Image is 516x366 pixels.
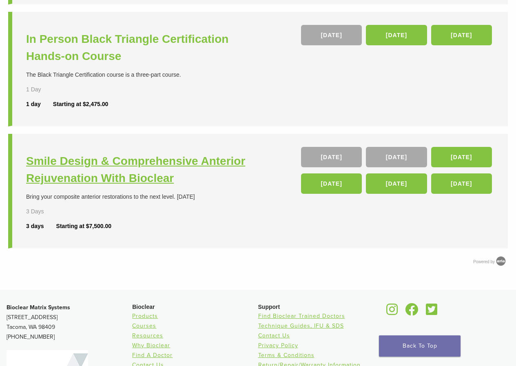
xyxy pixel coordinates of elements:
[301,25,362,45] a: [DATE]
[301,25,494,49] div: , ,
[26,222,56,231] div: 3 days
[431,147,492,167] a: [DATE]
[258,322,344,329] a: Technique Guides, IFU & SDS
[384,308,401,316] a: Bioclear
[26,153,260,187] a: Smile Design & Comprehensive Anterior Rejuvenation With Bioclear
[258,304,280,310] span: Support
[423,308,440,316] a: Bioclear
[26,85,61,94] div: 1 Day
[56,222,111,231] div: Starting at $7,500.00
[132,342,170,349] a: Why Bioclear
[366,147,427,167] a: [DATE]
[379,335,461,357] a: Back To Top
[26,31,260,65] a: In Person Black Triangle Certification Hands-on Course
[26,207,61,216] div: 3 Days
[26,71,260,79] div: The Black Triangle Certification course is a three-part course.
[132,332,163,339] a: Resources
[473,260,508,264] a: Powered by
[7,303,132,342] p: [STREET_ADDRESS] Tacoma, WA 98409 [PHONE_NUMBER]
[132,322,156,329] a: Courses
[258,313,345,319] a: Find Bioclear Trained Doctors
[431,173,492,194] a: [DATE]
[301,147,494,198] div: , , , , ,
[366,25,427,45] a: [DATE]
[26,100,53,109] div: 1 day
[258,342,298,349] a: Privacy Policy
[431,25,492,45] a: [DATE]
[132,313,158,319] a: Products
[132,352,173,359] a: Find A Doctor
[132,304,155,310] span: Bioclear
[301,147,362,167] a: [DATE]
[301,173,362,194] a: [DATE]
[7,304,70,311] strong: Bioclear Matrix Systems
[403,308,421,316] a: Bioclear
[495,255,507,267] img: Arlo training & Event Software
[53,100,108,109] div: Starting at $2,475.00
[258,352,314,359] a: Terms & Conditions
[258,332,290,339] a: Contact Us
[366,173,427,194] a: [DATE]
[26,193,260,201] div: Bring your composite anterior restorations to the next level. [DATE]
